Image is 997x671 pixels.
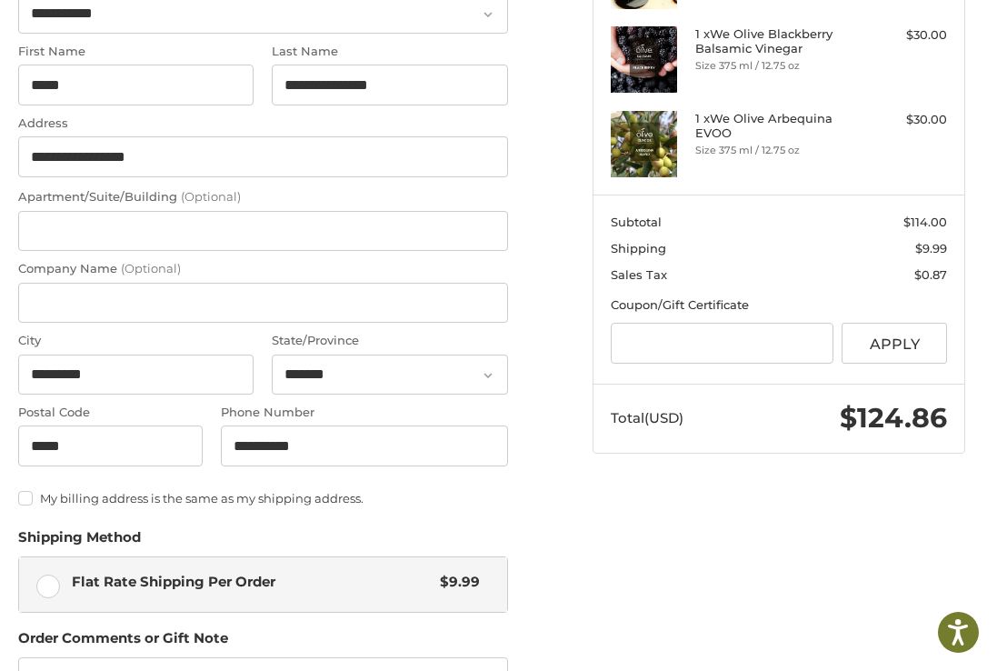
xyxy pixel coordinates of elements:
input: Gift Certificate or Coupon Code [611,323,833,364]
legend: Order Comments [18,628,228,657]
li: Size 375 ml / 12.75 oz [695,58,859,74]
label: State/Province [272,332,508,350]
label: Address [18,115,508,133]
h4: 1 x We Olive Blackberry Balsamic Vinegar [695,26,859,56]
label: Phone Number [221,404,508,422]
div: $30.00 [863,26,947,45]
span: Sales Tax [611,267,667,282]
label: Last Name [272,43,508,61]
span: Subtotal [611,215,662,229]
span: $9.99 [432,572,481,593]
label: Apartment/Suite/Building [18,188,508,206]
label: Company Name [18,260,508,278]
small: (Optional) [181,189,241,204]
span: $114.00 [903,215,947,229]
span: $9.99 [915,241,947,255]
label: First Name [18,43,254,61]
span: $0.87 [914,267,947,282]
label: City [18,332,254,350]
span: Total (USD) [611,409,683,426]
h4: 1 x We Olive Arbequina EVOO [695,111,859,141]
small: (Optional) [121,261,181,275]
button: Apply [842,323,947,364]
label: My billing address is the same as my shipping address. [18,491,508,506]
span: Flat Rate Shipping Per Order [72,572,432,593]
span: $124.86 [840,401,947,435]
label: Postal Code [18,404,204,422]
legend: Shipping Method [18,527,141,556]
li: Size 375 ml / 12.75 oz [695,143,859,158]
p: We're away right now. Please check back later! [25,27,205,42]
div: $30.00 [863,111,947,129]
button: Open LiveChat chat widget [209,24,231,45]
span: Shipping [611,241,666,255]
div: Coupon/Gift Certificate [611,296,947,315]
